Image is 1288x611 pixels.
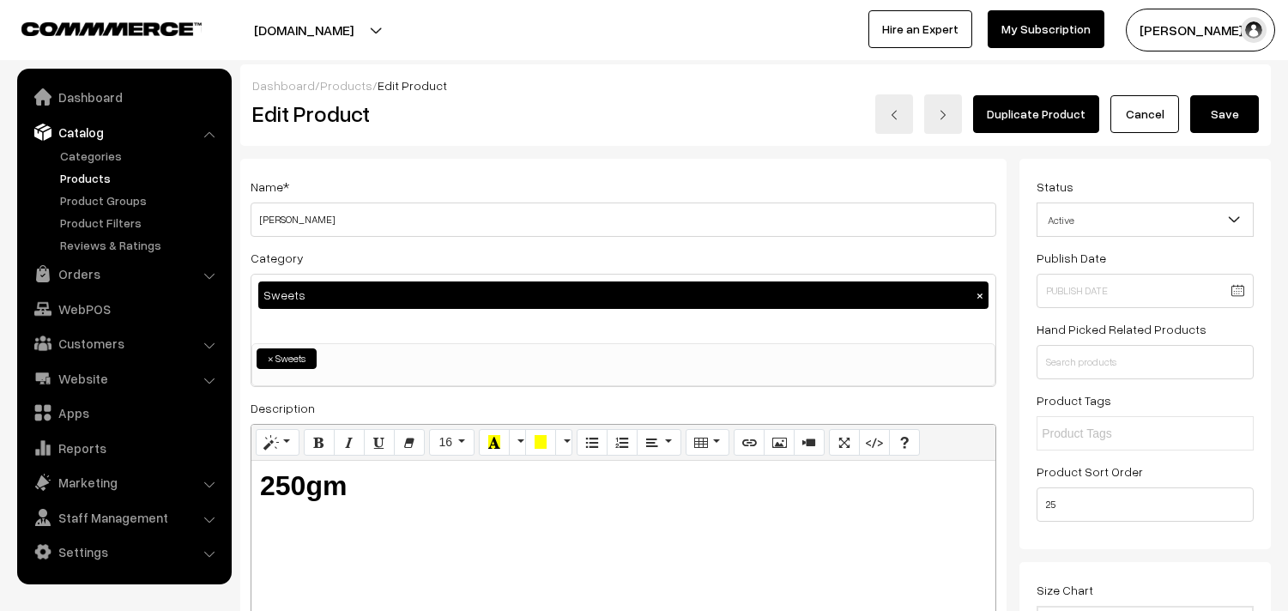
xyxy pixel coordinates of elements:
[252,76,1259,94] div: / /
[394,429,425,457] button: Remove Font Style (CTRL+\)
[555,429,572,457] button: More Color
[1037,274,1254,308] input: Publish Date
[334,429,365,457] button: Italic (CTRL+I)
[1037,249,1106,267] label: Publish Date
[829,429,860,457] button: Full Screen
[764,429,795,457] button: Picture
[1037,203,1254,237] span: Active
[252,78,315,93] a: Dashboard
[1037,205,1253,235] span: Active
[56,191,226,209] a: Product Groups
[686,429,729,457] button: Table
[251,399,315,417] label: Description
[194,9,414,51] button: [DOMAIN_NAME]
[868,10,972,48] a: Hire an Expert
[21,328,226,359] a: Customers
[21,293,226,324] a: WebPOS
[637,429,680,457] button: Paragraph
[1037,391,1111,409] label: Product Tags
[252,100,656,127] h2: Edit Product
[889,429,920,457] button: Help
[364,429,395,457] button: Underline (CTRL+U)
[21,258,226,289] a: Orders
[1110,95,1179,133] a: Cancel
[1037,581,1093,599] label: Size Chart
[1037,178,1073,196] label: Status
[1037,320,1206,338] label: Hand Picked Related Products
[429,429,475,457] button: Font Size
[260,470,347,501] b: 250gm
[258,281,989,309] div: Sweets
[794,429,825,457] button: Video
[1037,463,1143,481] label: Product Sort Order
[21,467,226,498] a: Marketing
[1190,95,1259,133] button: Save
[988,10,1104,48] a: My Subscription
[734,429,765,457] button: Link (CTRL+K)
[56,147,226,165] a: Categories
[304,429,335,457] button: Bold (CTRL+B)
[320,78,372,93] a: Products
[256,429,299,457] button: Style
[251,178,289,196] label: Name
[21,397,226,428] a: Apps
[251,203,996,237] input: Name
[577,429,608,457] button: Unordered list (CTRL+SHIFT+NUM7)
[21,502,226,533] a: Staff Management
[21,17,172,38] a: COMMMERCE
[479,429,510,457] button: Recent Color
[378,78,447,93] span: Edit Product
[21,117,226,148] a: Catalog
[21,22,202,35] img: COMMMERCE
[1042,425,1192,443] input: Product Tags
[56,236,226,254] a: Reviews & Ratings
[525,429,556,457] button: Background Color
[21,536,226,567] a: Settings
[972,287,988,303] button: ×
[973,95,1099,133] a: Duplicate Product
[56,169,226,187] a: Products
[859,429,890,457] button: Code View
[21,82,226,112] a: Dashboard
[56,214,226,232] a: Product Filters
[1037,487,1254,522] input: Enter Number
[889,110,899,120] img: left-arrow.png
[509,429,526,457] button: More Color
[21,433,226,463] a: Reports
[438,435,452,449] span: 16
[1126,9,1275,51] button: [PERSON_NAME] s…
[21,363,226,394] a: Website
[607,429,638,457] button: Ordered list (CTRL+SHIFT+NUM8)
[938,110,948,120] img: right-arrow.png
[1037,345,1254,379] input: Search products
[1241,17,1267,43] img: user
